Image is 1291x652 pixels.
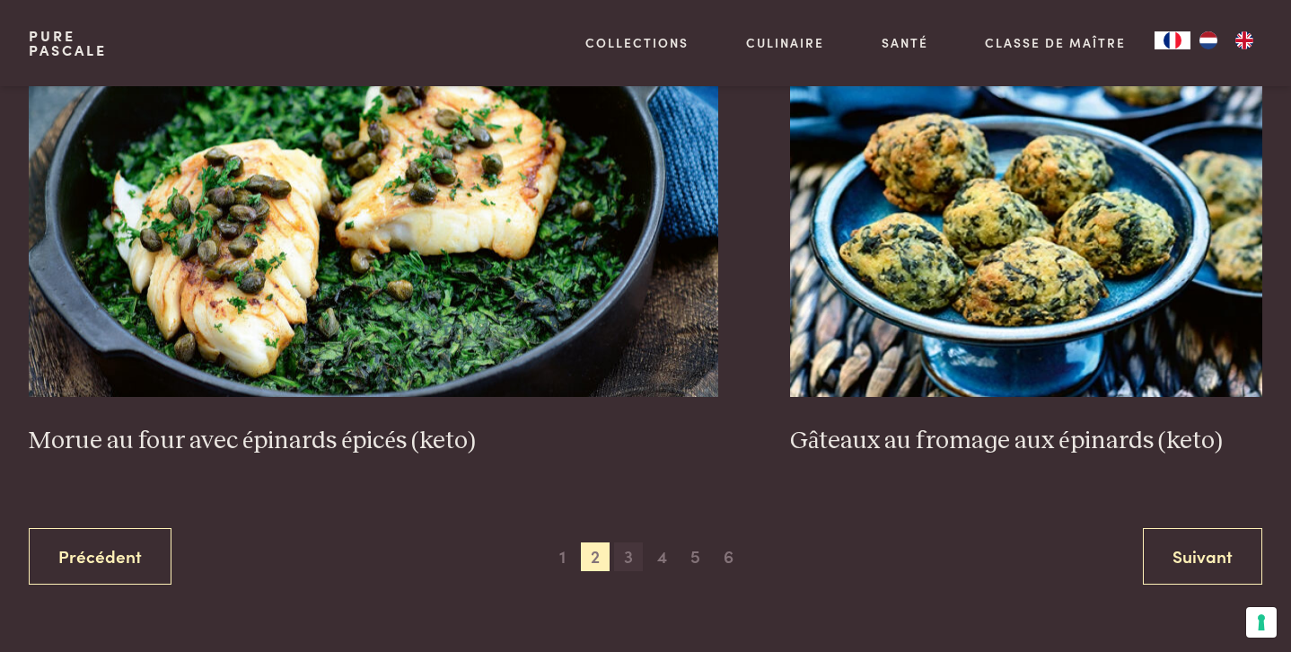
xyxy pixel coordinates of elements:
[548,542,576,571] span: 1
[648,542,677,571] span: 4
[1155,31,1190,49] div: Language
[29,29,107,57] a: PurePascale
[681,542,710,571] span: 5
[29,426,718,457] h3: Morue au four avec épinards épicés (keto)
[790,426,1262,457] h3: Gâteaux au fromage aux épinards (keto)
[1226,31,1262,49] a: EN
[29,528,171,585] a: Précédent
[1155,31,1262,49] aside: Language selected: Français
[985,33,1126,52] a: Classe de maître
[715,542,743,571] span: 6
[1190,31,1262,49] ul: Language list
[746,33,824,52] a: Culinaire
[585,33,689,52] a: Collections
[614,542,643,571] span: 3
[1190,31,1226,49] a: NL
[790,38,1262,397] img: Gâteaux au fromage aux épinards (keto)
[790,38,1262,456] a: Gâteaux au fromage aux épinards (keto) Gâteaux au fromage aux épinards (keto)
[882,33,928,52] a: Santé
[29,38,718,397] img: Morue au four avec épinards épicés (keto)
[29,38,718,456] a: Morue au four avec épinards épicés (keto) Morue au four avec épinards épicés (keto)
[1143,528,1262,585] a: Suivant
[1155,31,1190,49] a: FR
[1246,607,1277,638] button: Vos préférences en matière de consentement pour les technologies de suivi
[581,542,610,571] span: 2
